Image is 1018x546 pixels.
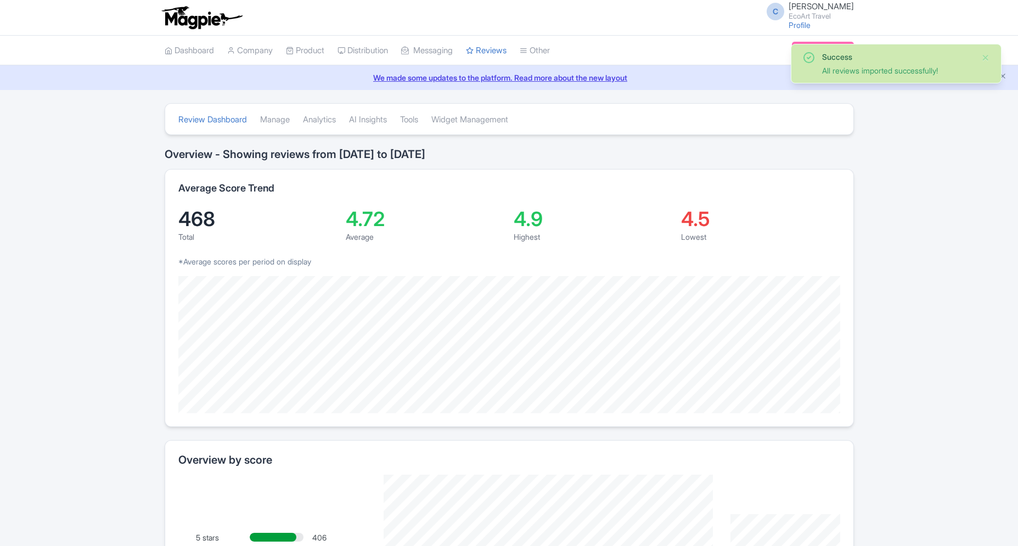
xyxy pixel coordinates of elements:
[346,231,505,243] div: Average
[338,36,388,66] a: Distribution
[159,5,244,30] img: logo-ab69f6fb50320c5b225c76a69d11143b.png
[165,36,214,66] a: Dashboard
[178,183,274,194] h2: Average Score Trend
[789,20,811,30] a: Profile
[178,231,338,243] div: Total
[178,256,840,267] p: *Average scores per period on display
[196,532,250,543] div: 5 stars
[260,105,290,135] a: Manage
[514,231,673,243] div: Highest
[227,36,273,66] a: Company
[165,148,854,160] h2: Overview - Showing reviews from [DATE] to [DATE]
[466,36,507,66] a: Reviews
[178,209,338,229] div: 468
[999,71,1007,83] button: Close announcement
[514,209,673,229] div: 4.9
[346,209,505,229] div: 4.72
[767,3,784,20] span: C
[401,36,453,66] a: Messaging
[178,105,247,135] a: Review Dashboard
[286,36,324,66] a: Product
[681,231,840,243] div: Lowest
[822,51,972,63] div: Success
[431,105,508,135] a: Widget Management
[312,532,366,543] div: 406
[681,209,840,229] div: 4.5
[349,105,387,135] a: AI Insights
[822,65,972,76] div: All reviews imported successfully!
[520,36,550,66] a: Other
[400,105,418,135] a: Tools
[303,105,336,135] a: Analytics
[178,454,840,466] h2: Overview by score
[981,51,990,64] button: Close
[789,13,854,20] small: EcoArt Travel
[7,72,1011,83] a: We made some updates to the platform. Read more about the new layout
[789,1,854,12] span: [PERSON_NAME]
[760,2,854,20] a: C [PERSON_NAME] EcoArt Travel
[792,42,853,58] a: Subscription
